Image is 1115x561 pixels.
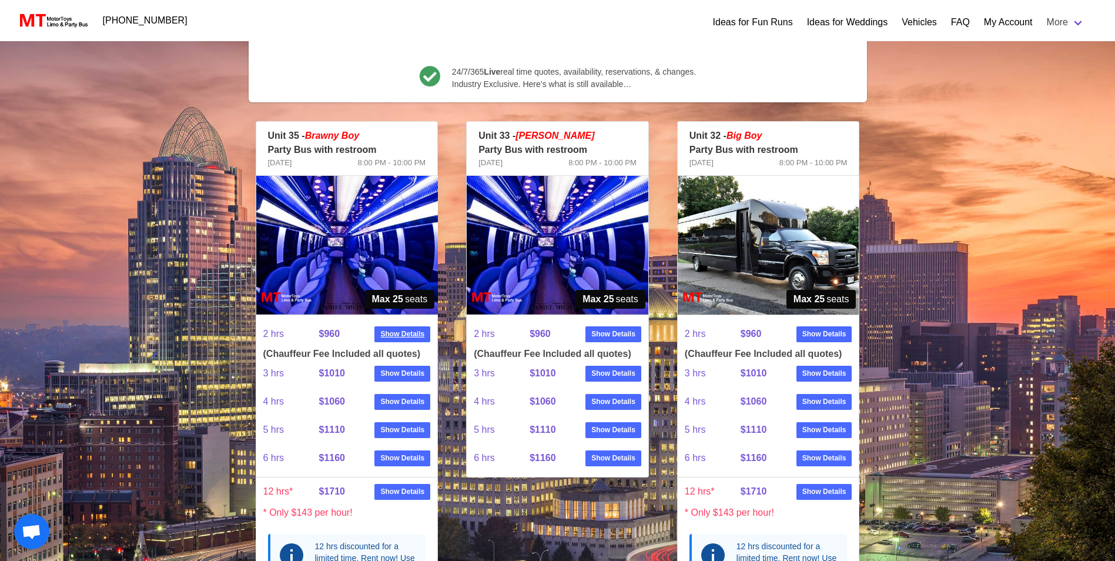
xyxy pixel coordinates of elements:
[741,329,762,339] strong: $960
[685,359,741,388] span: 3 hrs
[263,348,431,359] h4: (Chauffeur Fee Included all quotes)
[380,425,424,435] strong: Show Details
[741,486,767,496] strong: $1710
[575,290,645,309] span: seats
[474,416,530,444] span: 5 hrs
[678,176,859,315] img: 32%2001.jpg
[452,78,696,91] span: Industry Exclusive. Here’s what is still available…
[268,129,426,143] p: Unit 35 -
[678,506,859,520] p: * Only $143 per hour!
[802,329,846,339] strong: Show Details
[474,444,530,472] span: 6 hrs
[530,425,556,435] strong: $1110
[802,396,846,407] strong: Show Details
[268,143,426,157] p: Party Bus with restroom
[365,290,435,309] span: seats
[793,292,825,306] strong: Max 25
[372,292,403,306] strong: Max 25
[741,368,767,378] strong: $1010
[984,15,1033,29] a: My Account
[263,444,319,472] span: 6 hrs
[319,396,345,406] strong: $1060
[319,425,345,435] strong: $1110
[263,359,319,388] span: 3 hrs
[685,416,741,444] span: 5 hrs
[591,329,635,339] strong: Show Details
[802,486,846,497] strong: Show Details
[380,453,424,463] strong: Show Details
[358,157,426,169] span: 8:00 PM - 10:00 PM
[591,453,635,463] strong: Show Details
[263,388,319,416] span: 4 hrs
[685,444,741,472] span: 6 hrs
[319,329,340,339] strong: $960
[478,129,637,143] p: Unit 33 -
[530,453,556,463] strong: $1160
[380,368,424,379] strong: Show Details
[741,396,767,406] strong: $1060
[380,486,424,497] strong: Show Details
[951,15,970,29] a: FAQ
[452,66,696,78] span: 24/7/365 real time quotes, availability, reservations, & changes.
[530,368,556,378] strong: $1010
[802,368,846,379] strong: Show Details
[726,131,762,141] em: Big Boy
[263,320,319,348] span: 2 hrs
[263,477,319,506] span: 12 hrs*
[591,396,635,407] strong: Show Details
[515,131,594,141] em: [PERSON_NAME]
[685,320,741,348] span: 2 hrs
[902,15,937,29] a: Vehicles
[713,15,793,29] a: Ideas for Fun Runs
[319,368,345,378] strong: $1010
[474,388,530,416] span: 4 hrs
[689,157,714,169] span: [DATE]
[319,453,345,463] strong: $1160
[807,15,888,29] a: Ideas for Weddings
[591,368,635,379] strong: Show Details
[380,329,424,339] strong: Show Details
[16,12,89,29] img: MotorToys Logo
[568,157,637,169] span: 8:00 PM - 10:00 PM
[582,292,614,306] strong: Max 25
[96,9,195,32] a: [PHONE_NUMBER]
[484,67,500,76] b: Live
[256,506,438,520] p: * Only $143 per hour!
[591,425,635,435] strong: Show Details
[478,143,637,157] p: Party Bus with restroom
[685,477,741,506] span: 12 hrs*
[741,425,767,435] strong: $1110
[319,486,345,496] strong: $1710
[474,348,641,359] h4: (Chauffeur Fee Included all quotes)
[467,176,648,315] img: 33%2002.jpg
[802,425,846,435] strong: Show Details
[530,329,551,339] strong: $960
[689,143,848,157] p: Party Bus with restroom
[14,514,49,549] a: Open chat
[685,388,741,416] span: 4 hrs
[478,157,503,169] span: [DATE]
[268,157,292,169] span: [DATE]
[741,453,767,463] strong: $1160
[689,129,848,143] p: Unit 32 -
[256,176,438,315] img: 35%2002.jpg
[474,320,530,348] span: 2 hrs
[779,157,848,169] span: 8:00 PM - 10:00 PM
[263,416,319,444] span: 5 hrs
[380,396,424,407] strong: Show Details
[530,396,556,406] strong: $1060
[802,453,846,463] strong: Show Details
[474,359,530,388] span: 3 hrs
[305,131,359,141] em: Brawny Boy
[786,290,856,309] span: seats
[1040,11,1091,34] a: More
[685,348,852,359] h4: (Chauffeur Fee Included all quotes)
